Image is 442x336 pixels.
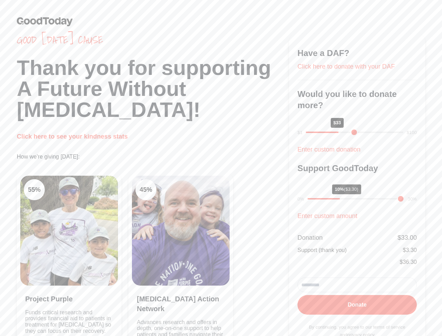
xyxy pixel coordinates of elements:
[132,176,230,286] img: Clean Cooking Alliance
[17,133,128,140] a: Click here to see your kindness stats
[332,184,361,194] div: 10%
[297,48,417,59] h3: Have a DAF?
[331,118,344,128] div: $33
[17,17,73,26] img: GoodToday
[297,163,417,174] h3: Support GoodToday
[297,295,417,315] button: Donate
[407,129,417,136] div: $100
[297,212,357,219] a: Enter custom amount
[25,294,113,304] h3: Project Purple
[17,34,289,46] span: Good [DATE] cause
[403,246,417,254] div: $
[297,196,304,203] div: 0%
[297,129,302,136] div: $1
[135,179,156,200] div: 45 %
[17,153,289,161] p: How we're giving [DATE]:
[297,63,395,70] a: Click here to donate with your DAF
[403,259,417,265] span: 36.30
[406,247,417,253] span: 3.30
[400,258,417,266] div: $
[344,187,358,192] span: ($3.30)
[401,234,417,241] span: 33.00
[20,176,118,286] img: Clean Air Task Force
[297,89,417,111] h3: Would you like to donate more?
[17,57,289,120] h1: Thank you for supporting A Future Without [MEDICAL_DATA]!
[297,233,323,243] div: Donation
[297,246,347,254] div: Support (thank you)
[137,294,225,314] h3: [MEDICAL_DATA] Action Network
[24,179,45,200] div: 55 %
[398,233,417,243] div: $
[408,196,417,203] div: 30%
[297,146,360,153] a: Enter custom donation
